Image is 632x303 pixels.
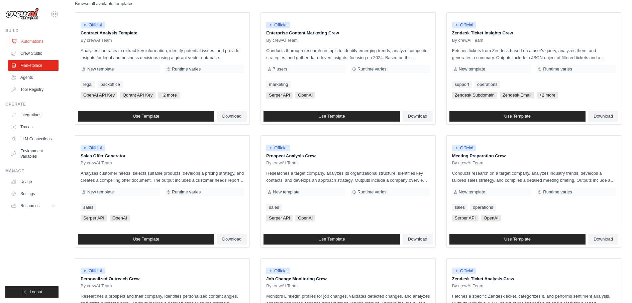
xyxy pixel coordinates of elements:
[81,145,105,151] span: Official
[470,204,496,211] a: operations
[408,114,427,119] span: Download
[8,146,59,162] a: Environment Variables
[81,38,112,43] span: By crewAI Team
[81,92,117,99] span: OpenAI API Key
[78,234,214,245] a: Use Template
[449,111,586,122] a: Use Template
[8,84,59,95] a: Tool Registry
[452,22,476,28] span: Official
[81,268,105,274] span: Official
[266,145,290,151] span: Official
[266,276,430,282] p: Job Change Monitoring Crew
[266,153,430,159] p: Prospect Analysis Crew
[408,237,427,242] span: Download
[120,92,155,99] span: Qdrant API Key
[81,22,105,28] span: Official
[8,200,59,211] button: Resources
[98,81,122,88] a: backoffice
[266,81,291,88] a: marketing
[475,81,500,88] a: operations
[266,268,290,274] span: Official
[264,234,400,245] a: Use Template
[449,234,586,245] a: Use Template
[537,92,558,99] span: +2 more
[266,92,293,99] span: Serper API
[9,36,59,47] a: Automations
[266,283,298,289] span: By crewAI Team
[452,170,616,184] p: Conducts research on a target company, analyzes industry trends, develops a tailored sales strate...
[81,204,96,211] a: sales
[266,215,293,221] span: Serper API
[452,81,472,88] a: support
[5,102,59,107] div: Operate
[588,234,618,245] a: Download
[452,268,476,274] span: Official
[266,170,430,184] p: Researches a target company, analyzes its organizational structure, identifies key contacts, and ...
[357,189,387,195] span: Runtime varies
[81,215,107,221] span: Serper API
[81,170,244,184] p: Analyzes customer needs, selects suitable products, develops a pricing strategy, and creates a co...
[8,110,59,120] a: Integrations
[504,237,531,242] span: Use Template
[452,38,484,43] span: By crewAI Team
[594,237,613,242] span: Download
[481,215,501,221] span: OpenAI
[459,66,485,72] span: New template
[452,276,616,282] p: Zendesk Ticket Analysis Crew
[266,160,298,166] span: By crewAI Team
[81,47,244,61] p: Analyzes contracts to extract key information, identify potential issues, and provide insights fo...
[318,114,345,119] span: Use Template
[78,111,214,122] a: Use Template
[403,234,433,245] a: Download
[452,160,484,166] span: By crewAI Team
[318,237,345,242] span: Use Template
[5,8,39,20] img: Logo
[295,92,315,99] span: OpenAI
[30,289,42,295] span: Logout
[266,38,298,43] span: By crewAI Team
[452,283,484,289] span: By crewAI Team
[81,160,112,166] span: By crewAI Team
[87,66,114,72] span: New template
[266,30,430,36] p: Enterprise Content Marketing Crew
[110,215,130,221] span: OpenAI
[543,66,572,72] span: Runtime varies
[8,48,59,59] a: Crew Studio
[133,237,159,242] span: Use Template
[81,283,112,289] span: By crewAI Team
[81,153,244,159] p: Sales Offer Generator
[5,28,59,33] div: Build
[87,189,114,195] span: New template
[8,176,59,187] a: Usage
[75,0,133,7] p: Browse all available templates
[158,92,180,99] span: +2 more
[222,114,242,119] span: Download
[172,189,201,195] span: Runtime varies
[273,189,299,195] span: New template
[81,276,244,282] p: Personalized Outreach Crew
[222,237,242,242] span: Download
[266,204,282,211] a: sales
[133,114,159,119] span: Use Template
[81,30,244,36] p: Contract Analysis Template
[452,153,616,159] p: Meeting Preparation Crew
[266,22,290,28] span: Official
[452,30,616,36] p: Zendesk Ticket Insights Crew
[452,145,476,151] span: Official
[81,81,95,88] a: legal
[8,60,59,71] a: Marketplace
[452,215,479,221] span: Serper API
[594,114,613,119] span: Download
[588,111,618,122] a: Download
[5,286,59,298] button: Logout
[8,188,59,199] a: Settings
[8,72,59,83] a: Agents
[295,215,315,221] span: OpenAI
[264,111,400,122] a: Use Template
[217,234,247,245] a: Download
[217,111,247,122] a: Download
[504,114,531,119] span: Use Template
[500,92,534,99] span: Zendesk Email
[172,66,201,72] span: Runtime varies
[452,92,497,99] span: Zendesk Subdomain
